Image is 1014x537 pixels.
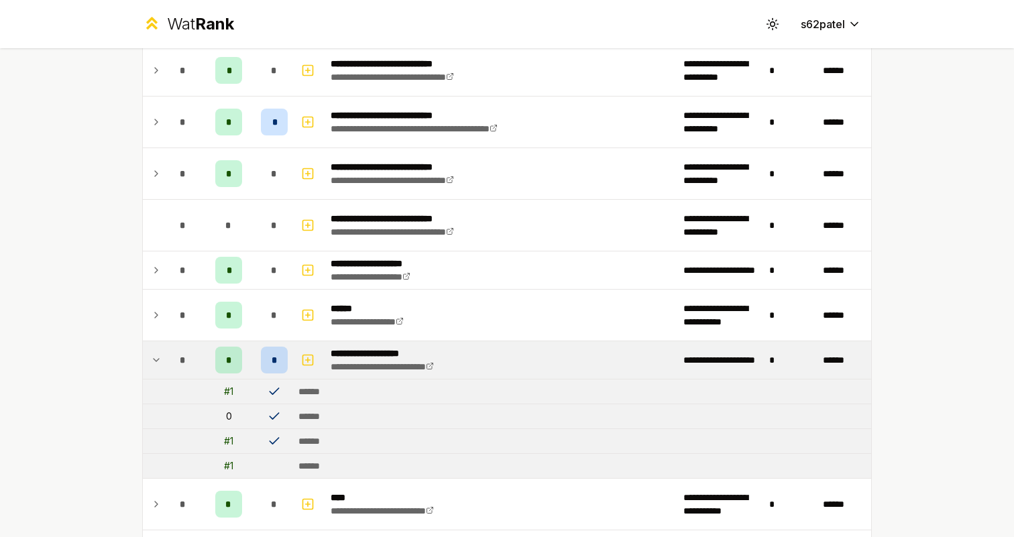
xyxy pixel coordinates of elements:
div: # 1 [224,385,233,398]
div: # 1 [224,459,233,473]
span: s62patel [801,16,845,32]
a: WatRank [142,13,234,35]
span: Rank [195,14,234,34]
button: s62patel [790,12,872,36]
div: # 1 [224,434,233,448]
td: 0 [202,404,256,428]
div: Wat [167,13,234,35]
